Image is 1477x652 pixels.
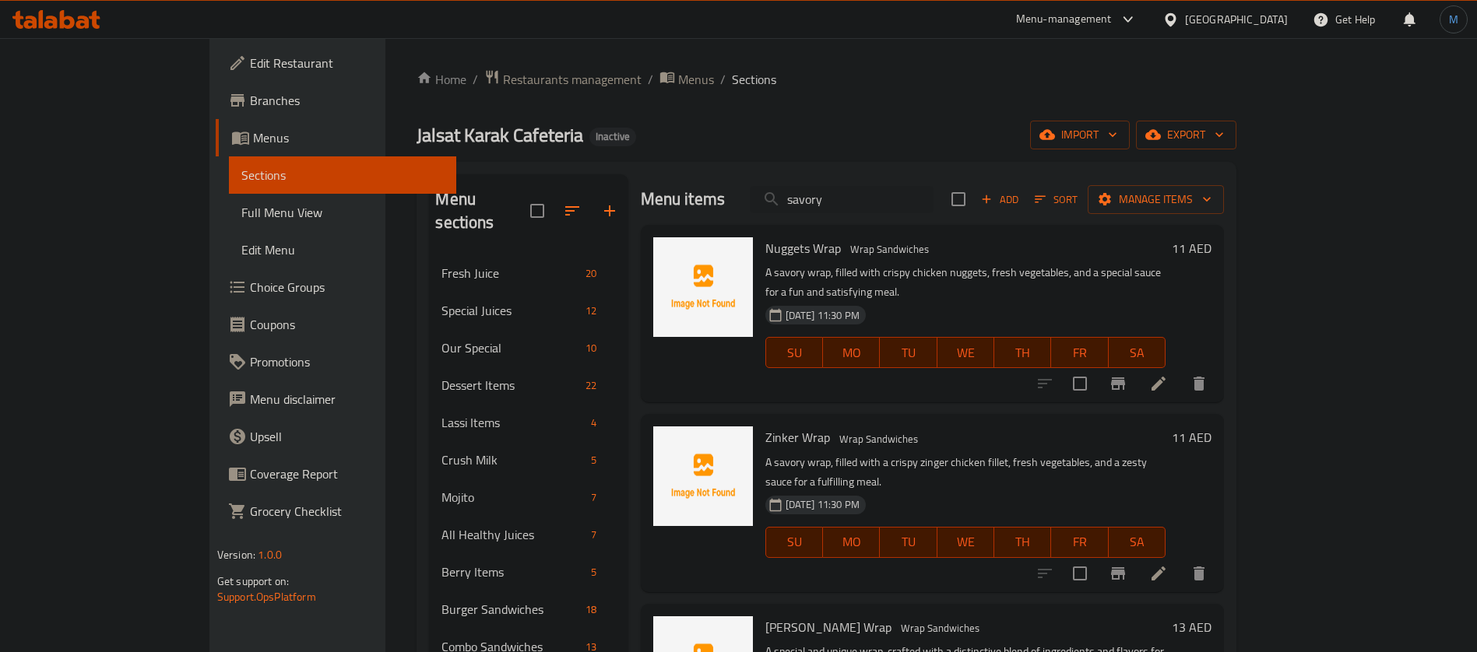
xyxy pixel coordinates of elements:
[1000,531,1045,553] span: TH
[589,130,636,143] span: Inactive
[441,301,579,320] span: Special Juices
[772,531,817,553] span: SU
[585,453,603,468] span: 5
[895,619,986,637] span: Wrap Sandwiches
[241,203,444,222] span: Full Menu View
[250,502,444,521] span: Grocery Checklist
[829,531,874,553] span: MO
[484,69,642,89] a: Restaurants management
[765,263,1166,302] p: A savory wrap, filled with crispy chicken nuggets, fresh vegetables, and a special sauce for a fu...
[1149,374,1168,393] a: Edit menu item
[1148,125,1224,145] span: export
[942,183,975,216] span: Select section
[750,186,934,213] input: search
[241,166,444,184] span: Sections
[1185,11,1288,28] div: [GEOGRAPHIC_DATA]
[579,376,603,394] div: items
[441,488,585,507] span: Mojito
[975,188,1025,212] button: Add
[732,70,776,89] span: Sections
[217,545,255,565] span: Version:
[585,413,603,432] div: items
[1099,365,1137,402] button: Branch-specific-item
[886,531,930,553] span: TU
[585,488,603,507] div: items
[844,240,935,259] div: Wrap Sandwiches
[217,587,316,607] a: Support.OpsPlatform
[216,380,456,418] a: Menu disclaimer
[944,531,988,553] span: WE
[765,453,1166,492] p: A savory wrap, filled with a crispy zinger chicken fillet, fresh vegetables, and a zesty sauce fo...
[473,70,478,89] li: /
[216,119,456,156] a: Menus
[1057,531,1102,553] span: FR
[589,128,636,146] div: Inactive
[1172,616,1211,638] h6: 13 AED
[503,70,642,89] span: Restaurants management
[579,264,603,282] div: items
[216,418,456,455] a: Upsell
[216,268,456,306] a: Choice Groups
[429,329,628,366] div: Our Special10
[880,527,937,558] button: TU
[1180,365,1218,402] button: delete
[585,525,603,544] div: items
[216,44,456,82] a: Edit Restaurant
[1099,555,1137,592] button: Branch-specific-item
[833,429,924,448] div: Wrap Sandwiches
[579,266,603,281] span: 20
[429,404,628,441] div: Lassi Items4
[258,545,282,565] span: 1.0.0
[216,343,456,380] a: Promotions
[250,278,444,296] span: Choice Groups
[1100,190,1211,209] span: Manage items
[429,292,628,329] div: Special Juices12
[1180,555,1218,592] button: delete
[441,338,579,357] div: Our Special
[429,478,628,516] div: Mojito7
[779,308,866,323] span: [DATE] 11:30 PM
[1051,337,1108,368] button: FR
[648,70,653,89] li: /
[765,527,823,558] button: SU
[441,450,585,469] div: Crush Milk
[659,69,714,89] a: Menus
[229,231,456,268] a: Edit Menu
[441,600,579,619] span: Burger Sandwiches
[241,240,444,259] span: Edit Menu
[429,254,628,292] div: Fresh Juice20
[720,70,726,89] li: /
[1030,121,1130,149] button: import
[585,563,603,581] div: items
[886,342,930,364] span: TU
[585,490,603,505] span: 7
[1109,527,1166,558] button: SA
[579,602,603,617] span: 18
[253,128,444,147] span: Menus
[1088,185,1224,214] button: Manage items
[1172,426,1211,448] h6: 11 AED
[937,527,994,558] button: WE
[250,54,444,72] span: Edit Restaurant
[429,366,628,404] div: Dessert Items22
[216,455,456,493] a: Coverage Report
[1035,191,1078,209] span: Sort
[579,341,603,356] span: 10
[585,450,603,469] div: items
[1064,367,1096,400] span: Select to update
[1051,527,1108,558] button: FR
[1064,557,1096,590] span: Select to update
[585,415,603,430] span: 4
[435,188,529,234] h2: Menu sections
[979,191,1021,209] span: Add
[216,82,456,119] a: Branches
[765,237,841,260] span: Nuggets Wrap
[250,315,444,334] span: Coupons
[1025,188,1088,212] span: Sort items
[441,264,579,282] span: Fresh Juice
[579,301,603,320] div: items
[1449,11,1458,28] span: M
[591,192,628,230] button: Add section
